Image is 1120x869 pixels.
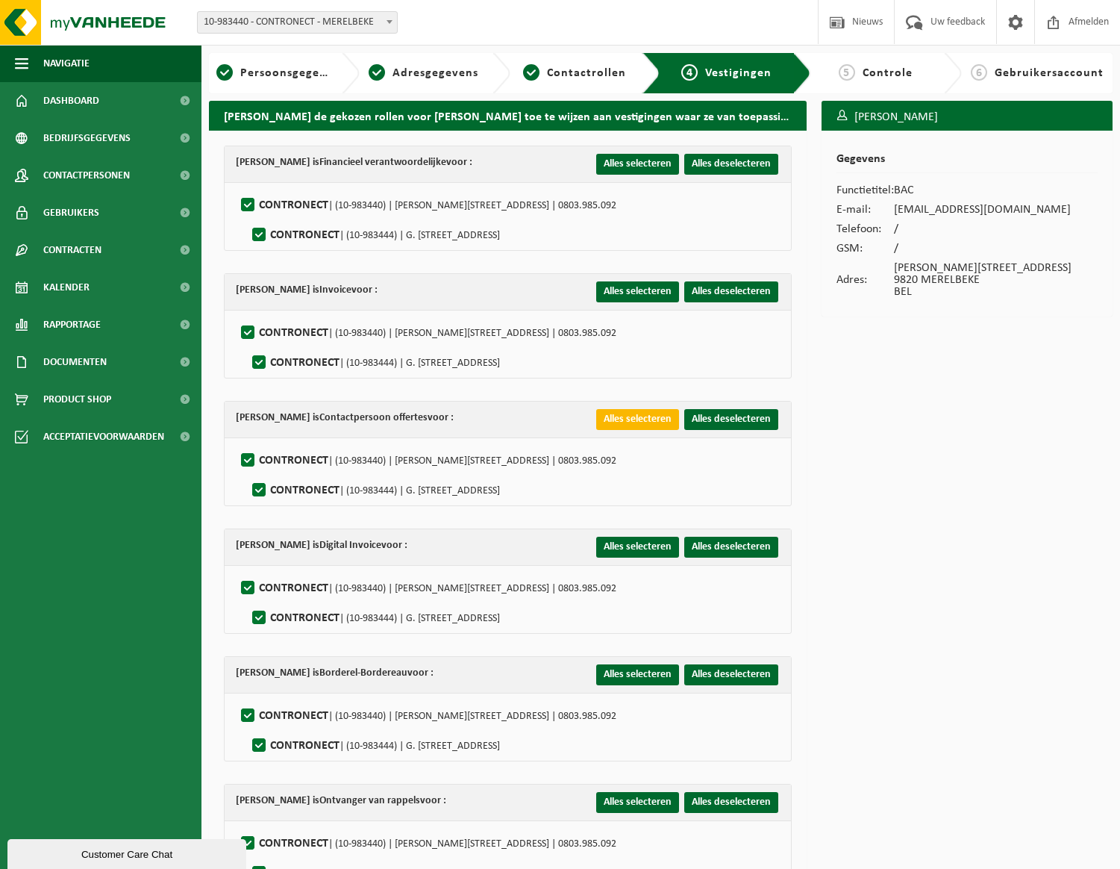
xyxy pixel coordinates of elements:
[43,82,99,119] span: Dashboard
[836,181,894,200] td: Functietitel:
[238,322,616,344] label: CONTRONECT
[340,230,500,241] span: | (10-983444) | G. [STREET_ADDRESS]
[240,67,345,79] span: Persoonsgegevens
[836,239,894,258] td: GSM:
[340,485,500,496] span: | (10-983444) | G. [STREET_ADDRESS]
[328,583,616,594] span: | (10-983440) | [PERSON_NAME][STREET_ADDRESS] | 0803.985.092
[684,281,778,302] button: Alles deselecteren
[198,12,397,33] span: 10-983440 - CONTRONECT - MERELBEKE
[43,418,164,455] span: Acceptatievoorwaarden
[894,219,1071,239] td: /
[681,64,698,81] span: 4
[319,157,446,168] strong: Financieel verantwoordelijke
[43,306,101,343] span: Rapportage
[596,281,679,302] button: Alles selecteren
[340,741,500,752] span: | (10-983444) | G. [STREET_ADDRESS]
[319,412,428,423] strong: Contactpersoon offertes
[523,64,539,81] span: 3
[319,540,381,551] strong: Digital Invoice
[238,577,616,599] label: CONTRONECT
[596,409,679,430] button: Alles selecteren
[547,67,626,79] span: Contactrollen
[328,711,616,722] span: | (10-983440) | [PERSON_NAME][STREET_ADDRESS] | 0803.985.092
[43,381,111,418] span: Product Shop
[209,101,807,130] h2: [PERSON_NAME] de gekozen rollen voor [PERSON_NAME] toe te wijzen aan vestigingen waar ze van toep...
[894,181,1071,200] td: BAC
[863,67,913,79] span: Controle
[7,836,249,869] iframe: chat widget
[596,537,679,558] button: Alles selecteren
[328,328,616,339] span: | (10-983440) | [PERSON_NAME][STREET_ADDRESS] | 0803.985.092
[684,537,778,558] button: Alles deselecteren
[836,258,894,302] td: Adres:
[236,792,446,810] div: [PERSON_NAME] is voor :
[684,792,778,813] button: Alles deselecteren
[43,343,107,381] span: Documenten
[684,664,778,685] button: Alles deselecteren
[839,64,855,81] span: 5
[249,224,500,246] label: CONTRONECT
[684,154,778,175] button: Alles deselecteren
[836,219,894,239] td: Telefoon:
[894,200,1071,219] td: [EMAIL_ADDRESS][DOMAIN_NAME]
[197,11,398,34] span: 10-983440 - CONTRONECT - MERELBEKE
[249,607,500,629] label: CONTRONECT
[894,258,1071,302] td: [PERSON_NAME][STREET_ADDRESS] 9820 MERELBEKE BEL
[236,537,407,555] div: [PERSON_NAME] is voor :
[319,284,351,296] strong: Invoice
[43,269,90,306] span: Kalender
[249,479,500,502] label: CONTRONECT
[369,64,385,81] span: 2
[238,832,616,855] label: CONTRONECT
[684,409,778,430] button: Alles deselecteren
[236,154,472,172] div: [PERSON_NAME] is voor :
[328,455,616,467] span: | (10-983440) | [PERSON_NAME][STREET_ADDRESS] | 0803.985.092
[43,194,99,231] span: Gebruikers
[596,154,679,175] button: Alles selecteren
[518,64,631,82] a: 3Contactrollen
[971,64,987,81] span: 6
[236,409,454,427] div: [PERSON_NAME] is voor :
[705,67,772,79] span: Vestigingen
[392,67,478,79] span: Adresgegevens
[43,119,131,157] span: Bedrijfsgegevens
[319,795,420,806] strong: Ontvanger van rappels
[894,239,1071,258] td: /
[822,101,1113,134] h3: [PERSON_NAME]
[236,281,378,299] div: [PERSON_NAME] is voor :
[367,64,481,82] a: 2Adresgegevens
[328,200,616,211] span: | (10-983440) | [PERSON_NAME][STREET_ADDRESS] | 0803.985.092
[596,664,679,685] button: Alles selecteren
[836,153,1098,173] h2: Gegevens
[43,45,90,82] span: Navigatie
[249,735,500,757] label: CONTRONECT
[319,667,407,679] strong: Borderel-Bordereau
[236,664,434,682] div: [PERSON_NAME] is voor :
[238,194,616,217] label: CONTRONECT
[836,200,894,219] td: E-mail:
[995,67,1104,79] span: Gebruikersaccount
[43,231,101,269] span: Contracten
[238,705,616,727] label: CONTRONECT
[340,613,500,624] span: | (10-983444) | G. [STREET_ADDRESS]
[328,838,616,850] span: | (10-983440) | [PERSON_NAME][STREET_ADDRESS] | 0803.985.092
[216,64,330,82] a: 1Persoonsgegevens
[238,449,616,472] label: CONTRONECT
[43,157,130,194] span: Contactpersonen
[216,64,233,81] span: 1
[596,792,679,813] button: Alles selecteren
[340,358,500,369] span: | (10-983444) | G. [STREET_ADDRESS]
[249,352,500,374] label: CONTRONECT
